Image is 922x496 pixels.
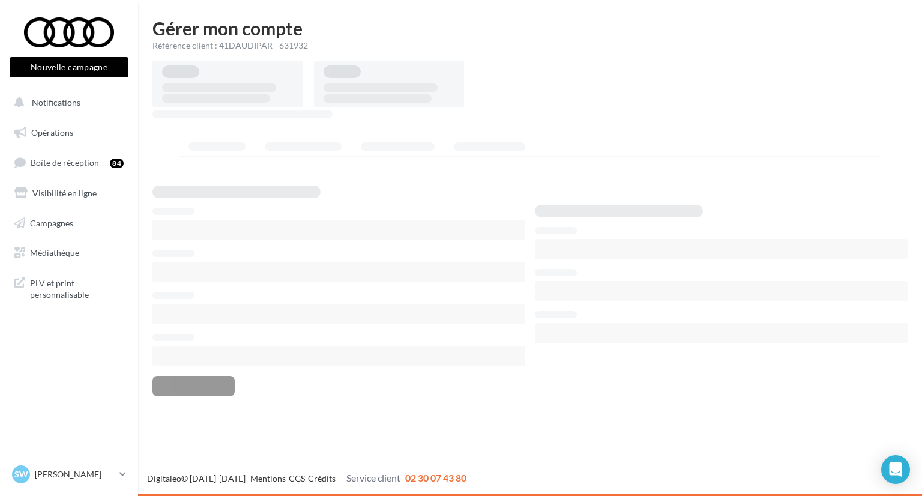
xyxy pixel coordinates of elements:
[147,473,466,483] span: © [DATE]-[DATE] - - -
[7,90,126,115] button: Notifications
[31,127,73,138] span: Opérations
[14,468,28,480] span: SW
[147,473,181,483] a: Digitaleo
[30,217,73,228] span: Campagnes
[152,40,908,52] div: Référence client : 41DAUDIPAR - 631932
[35,468,115,480] p: [PERSON_NAME]
[152,19,908,37] h1: Gérer mon compte
[10,57,128,77] button: Nouvelle campagne
[32,188,97,198] span: Visibilité en ligne
[32,97,80,107] span: Notifications
[30,247,79,258] span: Médiathèque
[250,473,286,483] a: Mentions
[405,472,466,483] span: 02 30 07 43 80
[7,150,131,175] a: Boîte de réception84
[308,473,336,483] a: Crédits
[110,159,124,168] div: 84
[30,275,124,301] span: PLV et print personnalisable
[7,240,131,265] a: Médiathèque
[346,472,400,483] span: Service client
[881,455,910,484] div: Open Intercom Messenger
[7,211,131,236] a: Campagnes
[7,270,131,306] a: PLV et print personnalisable
[10,463,128,486] a: SW [PERSON_NAME]
[7,181,131,206] a: Visibilité en ligne
[31,157,99,168] span: Boîte de réception
[7,120,131,145] a: Opérations
[289,473,305,483] a: CGS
